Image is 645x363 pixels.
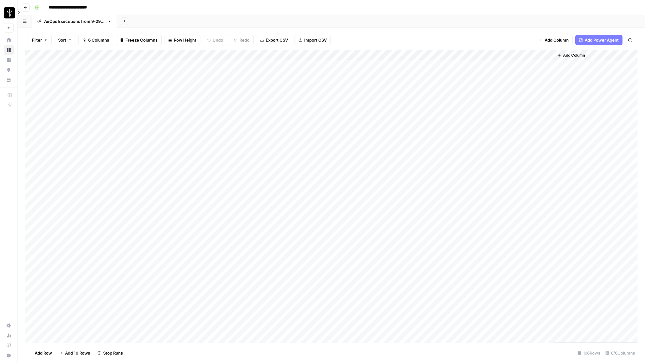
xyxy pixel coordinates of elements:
button: Redo [230,35,254,45]
span: Add Row [35,350,52,356]
div: 106 Rows [575,348,603,358]
a: AirOps Executions from [DATE] [32,15,117,28]
button: Add Column [555,51,587,59]
a: Usage [4,330,14,340]
button: Help + Support [4,350,14,360]
button: Undo [203,35,227,45]
span: Sort [58,37,66,43]
button: Sort [54,35,76,45]
a: Your Data [4,75,14,85]
a: Learning Hub [4,340,14,350]
button: Add 10 Rows [56,348,94,358]
button: Add Column [535,35,573,45]
a: Browse [4,45,14,55]
button: Filter [28,35,52,45]
span: 6 Columns [88,37,109,43]
span: Row Height [174,37,196,43]
span: Redo [239,37,249,43]
span: Filter [32,37,42,43]
button: Freeze Columns [116,35,162,45]
button: Add Power Agent [575,35,622,45]
a: Settings [4,320,14,330]
div: 6/6 Columns [603,348,637,358]
span: Add 10 Rows [65,350,90,356]
a: Opportunities [4,65,14,75]
span: Export CSV [266,37,288,43]
span: Undo [213,37,223,43]
span: Add Column [545,37,569,43]
span: Stop Runs [103,350,123,356]
button: Stop Runs [94,348,127,358]
span: Freeze Columns [125,37,158,43]
button: 6 Columns [78,35,113,45]
a: Home [4,35,14,45]
button: Import CSV [295,35,331,45]
button: Workspace: LP Production Workloads [4,5,14,21]
img: LP Production Workloads Logo [4,7,15,18]
span: Add Column [563,53,585,58]
button: Row Height [164,35,200,45]
button: Export CSV [256,35,292,45]
span: Add Power Agent [585,37,619,43]
div: AirOps Executions from [DATE] [44,18,105,24]
span: Import CSV [304,37,327,43]
button: Add Row [25,348,56,358]
a: Insights [4,55,14,65]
